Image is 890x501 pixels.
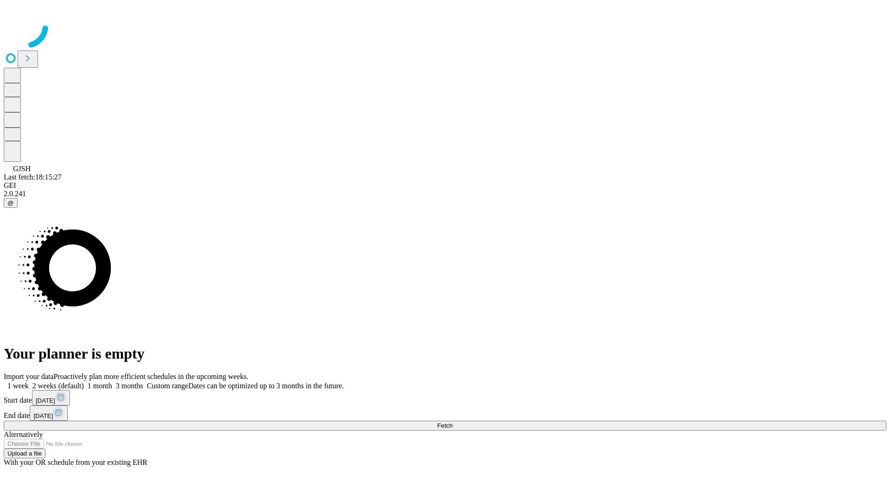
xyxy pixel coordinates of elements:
[88,382,112,390] span: 1 month
[54,373,248,380] span: Proactively plan more efficient schedules in the upcoming weeks.
[4,430,43,438] span: Alternatively
[7,382,29,390] span: 1 week
[33,412,53,419] span: [DATE]
[32,382,84,390] span: 2 weeks (default)
[4,421,886,430] button: Fetch
[4,390,886,405] div: Start date
[4,345,886,362] h1: Your planner is empty
[13,165,31,173] span: GJSH
[188,382,343,390] span: Dates can be optimized up to 3 months in the future.
[30,405,68,421] button: [DATE]
[4,173,62,181] span: Last fetch: 18:15:27
[116,382,143,390] span: 3 months
[4,449,45,458] button: Upload a file
[147,382,188,390] span: Custom range
[4,181,886,190] div: GEI
[437,422,452,429] span: Fetch
[32,390,70,405] button: [DATE]
[4,458,147,466] span: With your OR schedule from your existing EHR
[4,373,54,380] span: Import your data
[4,405,886,421] div: End date
[36,397,55,404] span: [DATE]
[4,190,886,198] div: 2.0.241
[7,199,14,206] span: @
[4,198,18,208] button: @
